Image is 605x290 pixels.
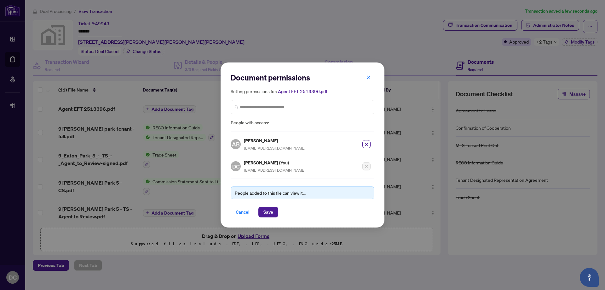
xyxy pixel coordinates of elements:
[235,189,370,196] div: People added to this file can view it...
[232,162,239,171] span: DC
[231,88,374,95] h5: Setting permissions for:
[232,140,240,149] span: AB
[580,268,599,287] button: Open asap
[231,207,255,217] button: Cancel
[244,137,305,144] h5: [PERSON_NAME]
[236,207,250,217] span: Cancel
[263,207,273,217] span: Save
[258,207,278,217] button: Save
[231,73,374,83] h2: Document permissions
[244,159,305,166] h5: [PERSON_NAME] (You)
[235,105,239,109] img: search_icon
[244,168,305,173] span: [EMAIL_ADDRESS][DOMAIN_NAME]
[364,142,369,147] span: close
[231,119,374,127] span: People with access:
[366,75,371,80] span: close
[244,146,305,151] span: [EMAIL_ADDRESS][DOMAIN_NAME]
[278,89,327,94] span: Agent EFT 2513396.pdf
